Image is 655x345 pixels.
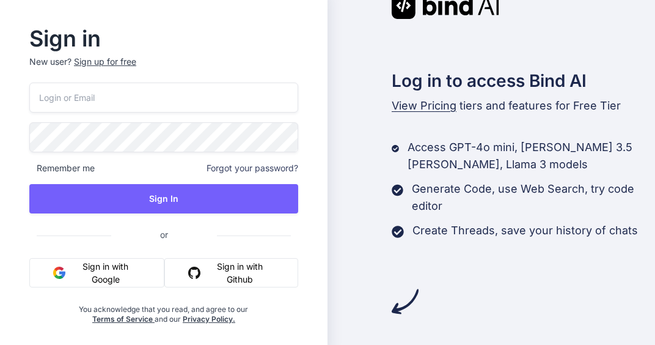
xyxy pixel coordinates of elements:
a: Terms of Service [92,314,155,324]
span: or [111,220,217,250]
div: Sign up for free [74,56,136,68]
span: Remember me [29,162,95,174]
p: tiers and features for Free Tier [392,97,655,114]
img: arrow [392,288,419,315]
img: google [53,267,65,279]
h2: Log in to access Bind AI [392,68,655,94]
p: Access GPT-4o mini, [PERSON_NAME] 3.5 [PERSON_NAME], Llama 3 models [408,139,655,173]
a: Privacy Policy. [183,314,235,324]
div: You acknowledge that you read, and agree to our and our [74,297,253,324]
input: Login or Email [29,83,298,113]
span: View Pricing [392,99,456,112]
h2: Sign in [29,29,298,48]
button: Sign in with Github [164,258,298,287]
button: Sign In [29,184,298,213]
p: Generate Code, use Web Search, try code editor [412,180,655,215]
p: New user? [29,56,298,83]
button: Sign in with Google [29,258,164,287]
span: Forgot your password? [207,162,298,174]
img: github [188,267,200,279]
p: Create Threads, save your history of chats [412,222,638,239]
